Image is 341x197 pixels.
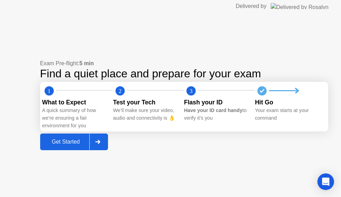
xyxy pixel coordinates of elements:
button: Get Started [40,134,108,150]
div: Your exam starts at your command [255,107,321,122]
div: Test your Tech [113,98,179,107]
div: Find a quiet place and prepare for your exam [40,68,328,80]
div: We’ll make sure your video, audio and connectivity is 👌 [113,107,179,122]
div: Delivered by [236,2,267,10]
div: to verify it’s you [184,107,250,122]
div: A quick summary of how we’re ensuring a fair environment for you [42,107,108,129]
div: Open Intercom Messenger [317,173,334,190]
text: 2 [118,88,121,94]
b: Have your ID card handy [184,108,243,113]
div: Exam Pre-flight: [40,59,328,68]
b: 5 min [79,60,94,66]
text: 3 [189,88,192,94]
div: Hit Go [255,98,321,107]
div: Get Started [42,139,90,145]
text: 1 [47,88,50,94]
img: Delivered by Rosalyn [271,3,329,9]
div: Flash your ID [184,98,250,107]
div: What to Expect [42,98,108,107]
